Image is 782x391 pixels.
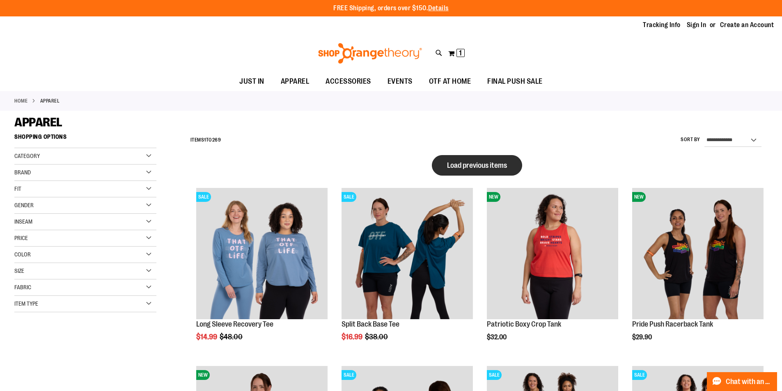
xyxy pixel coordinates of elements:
[632,320,713,328] a: Pride Push Racerback Tank
[220,333,244,341] span: $48.00
[459,49,462,57] span: 1
[342,370,356,380] span: SALE
[317,72,379,91] a: ACCESSORIES
[326,72,371,91] span: ACCESSORIES
[632,188,764,319] img: Pride Push Racerback Tank
[632,188,764,320] a: Pride Push Racerback TankNEW
[14,130,156,148] strong: Shopping Options
[196,192,211,202] span: SALE
[487,188,618,319] img: Patriotic Boxy Crop Tank
[726,378,772,386] span: Chat with an Expert
[273,72,318,91] a: APPAREL
[231,72,273,91] a: JUST IN
[483,184,622,362] div: product
[342,192,356,202] span: SALE
[342,188,473,320] a: Split Back Base TeeSALE
[681,136,700,143] label: Sort By
[196,333,218,341] span: $14.99
[14,202,34,208] span: Gender
[196,188,328,320] a: Main of 2024 AUGUST Long Sleeve Recovery TeeSALE
[192,184,332,362] div: product
[14,153,40,159] span: Category
[14,284,31,290] span: Fabric
[333,4,449,13] p: FREE Shipping, orders over $150.
[190,134,221,146] h2: Items to
[14,97,28,105] a: Home
[379,72,421,91] a: EVENTS
[204,137,206,143] span: 1
[487,370,502,380] span: SALE
[14,300,38,307] span: Item Type
[720,21,774,30] a: Create an Account
[14,218,32,225] span: Inseam
[487,72,543,91] span: FINAL PUSH SALE
[212,137,221,143] span: 269
[14,268,24,274] span: Size
[342,188,473,319] img: Split Back Base Tee
[342,333,364,341] span: $16.99
[317,43,423,64] img: Shop Orangetheory
[687,21,706,30] a: Sign In
[14,115,62,129] span: APPAREL
[421,72,479,91] a: OTF AT HOME
[239,72,264,91] span: JUST IN
[196,320,273,328] a: Long Sleeve Recovery Tee
[14,251,31,258] span: Color
[40,97,60,105] strong: APPAREL
[487,192,500,202] span: NEW
[632,370,647,380] span: SALE
[707,372,777,391] button: Chat with an Expert
[628,184,768,362] div: product
[643,21,681,30] a: Tracking Info
[632,334,653,341] span: $29.90
[432,155,522,176] button: Load previous items
[487,334,508,341] span: $32.00
[479,72,551,91] a: FINAL PUSH SALE
[447,161,507,169] span: Load previous items
[281,72,310,91] span: APPAREL
[342,320,399,328] a: Split Back Base Tee
[487,320,561,328] a: Patriotic Boxy Crop Tank
[429,72,471,91] span: OTF AT HOME
[388,72,413,91] span: EVENTS
[337,184,477,362] div: product
[14,185,21,192] span: Fit
[196,188,328,319] img: Main of 2024 AUGUST Long Sleeve Recovery Tee
[428,5,449,12] a: Details
[14,169,31,176] span: Brand
[632,192,646,202] span: NEW
[196,370,210,380] span: NEW
[14,235,28,241] span: Price
[487,188,618,320] a: Patriotic Boxy Crop TankNEW
[365,333,389,341] span: $38.00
